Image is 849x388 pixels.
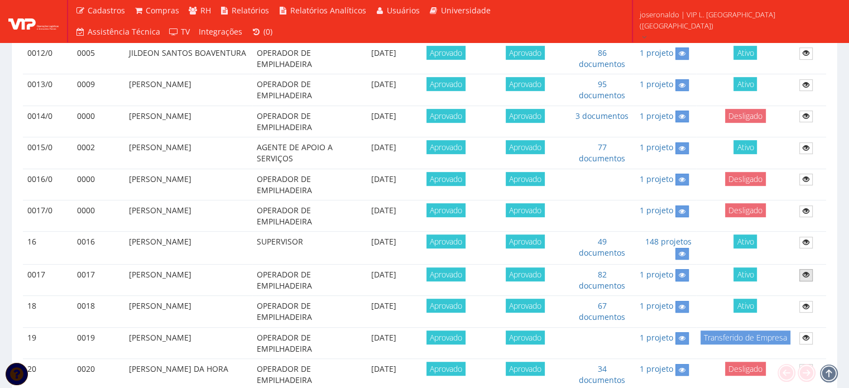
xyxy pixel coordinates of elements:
td: JILDEON SANTOS BOAVENTURA [124,42,252,74]
span: Aprovado [426,46,466,60]
td: 0018 [73,296,124,327]
td: [DATE] [355,327,412,358]
td: SUPERVISOR [252,232,355,264]
td: 0014/0 [23,106,73,137]
span: Ativo [733,140,757,154]
td: 16 [23,232,73,264]
span: Desligado [725,203,766,217]
td: OPERADOR DE EMPILHADEIRA [252,200,355,232]
td: 0017/0 [23,200,73,232]
span: Aprovado [426,267,466,281]
a: 1 projeto [640,111,673,121]
span: Aprovado [426,203,466,217]
a: (0) [247,21,277,42]
span: Aprovado [426,330,466,344]
span: Compras [146,5,179,16]
span: Aprovado [426,299,466,313]
a: 1 projeto [640,332,673,343]
a: 1 projeto [640,174,673,184]
a: 1 projeto [640,47,673,58]
span: Usuários [387,5,420,16]
span: Ativo [733,267,757,281]
td: OPERADOR DE EMPILHADEIRA [252,169,355,200]
a: Integrações [194,21,247,42]
td: [PERSON_NAME] [124,232,252,264]
span: Aprovado [506,267,545,281]
span: Aprovado [426,362,466,376]
td: 0017 [73,264,124,295]
span: Ativo [733,299,757,313]
a: 49 documentos [579,236,625,258]
td: [PERSON_NAME] [124,74,252,106]
td: 0016 [73,232,124,264]
a: 3 documentos [575,111,629,121]
a: 1 projeto [640,300,673,311]
td: [DATE] [355,200,412,232]
td: OPERADOR DE EMPILHADEIRA [252,74,355,106]
td: AGENTE DE APOIO A SERVIÇOS [252,137,355,169]
td: 0013/0 [23,74,73,106]
a: 148 projetos [645,236,692,247]
span: Aprovado [506,234,545,248]
td: [PERSON_NAME] [124,137,252,169]
td: [DATE] [355,232,412,264]
span: Ativo [733,46,757,60]
a: 1 projeto [640,142,673,152]
td: [DATE] [355,137,412,169]
span: Ativo [733,234,757,248]
span: Ativo [733,77,757,91]
: 86 documentos [579,47,625,69]
span: Aprovado [506,140,545,154]
: 77 documentos [579,142,625,164]
td: 19 [23,327,73,358]
span: Aprovado [426,172,466,186]
: 95 documentos [579,79,625,100]
span: (0) [263,26,272,37]
td: [DATE] [355,42,412,74]
td: [DATE] [355,74,412,106]
span: Aprovado [426,234,466,248]
span: Relatórios Analíticos [290,5,366,16]
td: 0017 [23,264,73,295]
span: Aprovado [426,77,466,91]
td: [DATE] [355,264,412,295]
span: TV [181,26,190,37]
td: 0012/0 [23,42,73,74]
td: 0005 [73,42,124,74]
span: Aprovado [506,330,545,344]
td: 0019 [73,327,124,358]
td: OPERADOR DE EMPILHADEIRA [252,42,355,74]
td: OPERADOR DE EMPILHADEIRA [252,327,355,358]
td: OPERADOR DE EMPILHADEIRA [252,106,355,137]
span: Aprovado [506,46,545,60]
td: OPERADOR DE EMPILHADEIRA [252,296,355,327]
span: Integrações [199,26,242,37]
td: [PERSON_NAME] [124,264,252,295]
a: 1 projeto [640,363,673,374]
td: [DATE] [355,169,412,200]
td: [PERSON_NAME] [124,296,252,327]
td: 0002 [73,137,124,169]
span: Desligado [725,362,766,376]
span: Cadastros [88,5,125,16]
span: Transferido de Empresa [701,330,790,344]
span: Aprovado [506,362,545,376]
a: 34 documentos [579,363,625,385]
td: 0009 [73,74,124,106]
span: Aprovado [506,299,545,313]
a: 1 projeto [640,79,673,89]
span: Aprovado [506,203,545,217]
a: 1 projeto [640,269,673,280]
span: Desligado [725,172,766,186]
td: 0000 [73,169,124,200]
td: [PERSON_NAME] [124,200,252,232]
td: [PERSON_NAME] [124,169,252,200]
span: Universidade [441,5,491,16]
a: 1 projeto [640,205,673,215]
span: Assistência Técnica [88,26,160,37]
a: Assistência Técnica [71,21,165,42]
span: Aprovado [426,140,466,154]
: 67 documentos [579,300,625,322]
td: 0000 [73,106,124,137]
img: logo [8,13,59,30]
